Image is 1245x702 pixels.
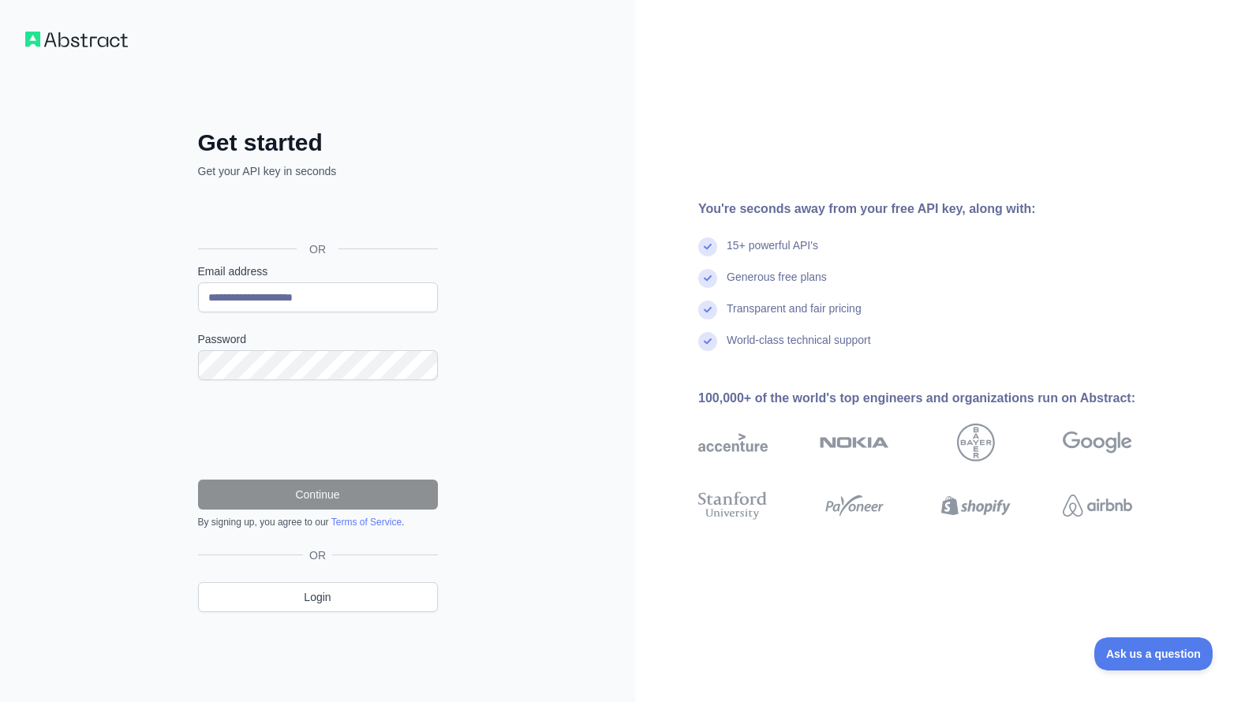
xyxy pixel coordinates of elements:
[198,263,438,279] label: Email address
[727,332,871,364] div: World-class technical support
[698,389,1183,408] div: 100,000+ of the world's top engineers and organizations run on Abstract:
[297,241,338,257] span: OR
[198,129,438,157] h2: Get started
[698,200,1183,218] div: You're seconds away from your free API key, along with:
[198,582,438,612] a: Login
[198,516,438,528] div: By signing up, you agree to our .
[1094,637,1213,670] iframe: Toggle Customer Support
[698,488,768,523] img: stanford university
[198,399,438,461] iframe: reCAPTCHA
[820,488,889,523] img: payoneer
[198,480,438,510] button: Continue
[727,237,818,269] div: 15+ powerful API's
[198,331,438,347] label: Password
[1063,488,1132,523] img: airbnb
[698,237,717,256] img: check mark
[698,301,717,319] img: check mark
[25,32,128,47] img: Workflow
[698,332,717,351] img: check mark
[1063,424,1132,461] img: google
[198,163,438,179] p: Get your API key in seconds
[190,196,443,231] iframe: Sign in with Google Button
[820,424,889,461] img: nokia
[957,424,995,461] img: bayer
[727,269,827,301] div: Generous free plans
[941,488,1011,523] img: shopify
[303,547,332,563] span: OR
[727,301,862,332] div: Transparent and fair pricing
[698,424,768,461] img: accenture
[331,517,402,528] a: Terms of Service
[698,269,717,288] img: check mark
